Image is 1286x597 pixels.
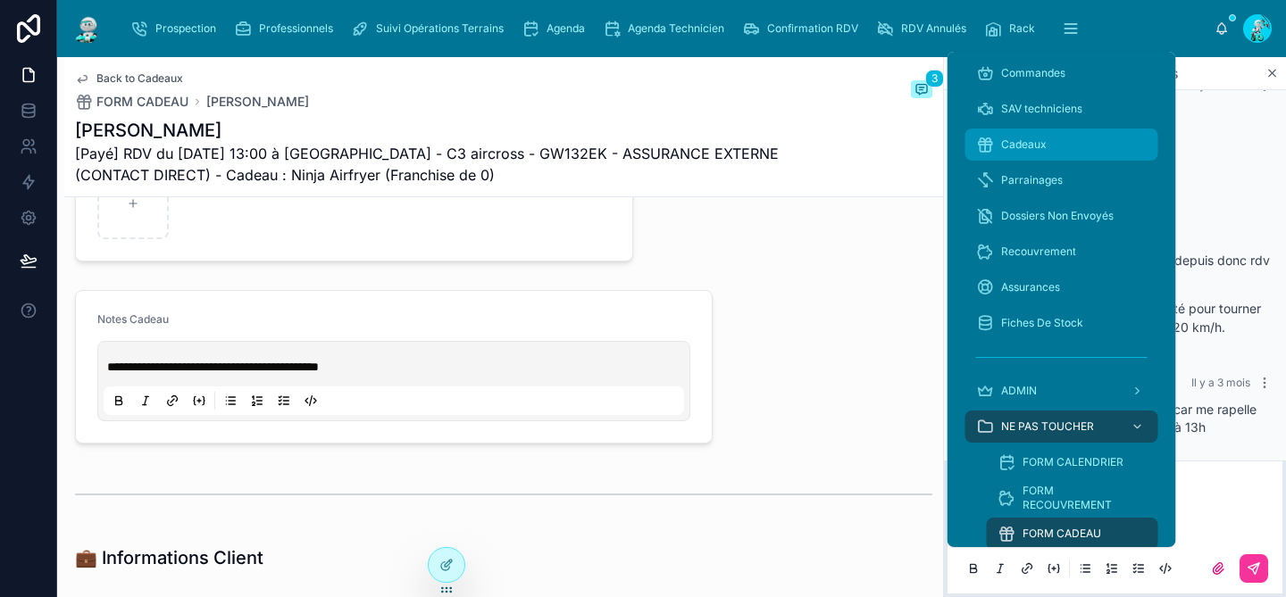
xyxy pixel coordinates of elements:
[259,21,333,36] span: Professionnels
[737,12,871,45] a: Confirmation RDV
[97,312,169,326] span: Notes Cadeau
[965,200,1158,232] a: Dossiers Non Envoyés
[346,12,516,45] a: Suivi Opérations Terrains
[1023,455,1123,469] span: FORM CALENDRIER
[965,375,1158,407] a: ADMIN
[979,12,1048,45] a: Rack
[925,70,944,87] span: 3
[1191,376,1250,389] span: Il y a 3 mois
[118,9,1215,48] div: scrollable content
[628,21,724,36] span: Agenda Technicien
[948,52,1176,547] div: scrollable content
[75,545,263,570] h1: 💼 Informations Client
[901,21,966,36] span: RDV Annulés
[1001,102,1082,116] span: SAV techniciens
[1001,137,1047,152] span: Cadeaux
[1001,316,1083,330] span: Fiches De Stock
[987,446,1158,478] a: FORM CALENDRIER
[597,12,737,45] a: Agenda Technicien
[965,271,1158,303] a: Assurances
[75,93,188,111] a: FORM CADEAU
[1009,21,1035,36] span: Rack
[1023,484,1140,512] span: FORM RECOUVREMENT
[125,12,229,45] a: Prospection
[767,21,858,36] span: Confirmation RDV
[1001,384,1037,398] span: ADMIN
[376,21,504,36] span: Suivi Opérations Terrains
[229,12,346,45] a: Professionnels
[1001,419,1094,434] span: NE PAS TOUCHER
[1001,209,1114,223] span: Dossiers Non Envoyés
[965,93,1158,125] a: SAV techniciens
[96,93,188,111] span: FORM CADEAU
[96,71,183,86] span: Back to Cadeaux
[965,410,1158,443] a: NE PAS TOUCHER
[516,12,597,45] a: Agenda
[987,482,1158,514] a: FORM RECOUVREMENT
[206,93,309,111] a: [PERSON_NAME]
[1023,527,1101,541] span: FORM CADEAU
[965,307,1158,339] a: Fiches De Stock
[75,143,798,186] span: [Payé] RDV du [DATE] 13:00 à [GEOGRAPHIC_DATA] - C3 aircross - GW132EK - ASSURANCE EXTERNE (CONTA...
[965,164,1158,196] a: Parrainages
[75,118,798,143] h1: [PERSON_NAME]
[71,14,104,43] img: App logo
[1001,280,1060,294] span: Assurances
[965,129,1158,161] a: Cadeaux
[1001,66,1065,80] span: Commandes
[1001,245,1076,259] span: Recouvrement
[155,21,216,36] span: Prospection
[1191,79,1250,92] span: Il y a 3 mois
[987,518,1158,550] a: FORM CADEAU
[911,80,932,102] button: 3
[547,21,585,36] span: Agenda
[871,12,979,45] a: RDV Annulés
[965,57,1158,89] a: Commandes
[75,71,183,86] a: Back to Cadeaux
[1001,173,1063,187] span: Parrainages
[965,236,1158,268] a: Recouvrement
